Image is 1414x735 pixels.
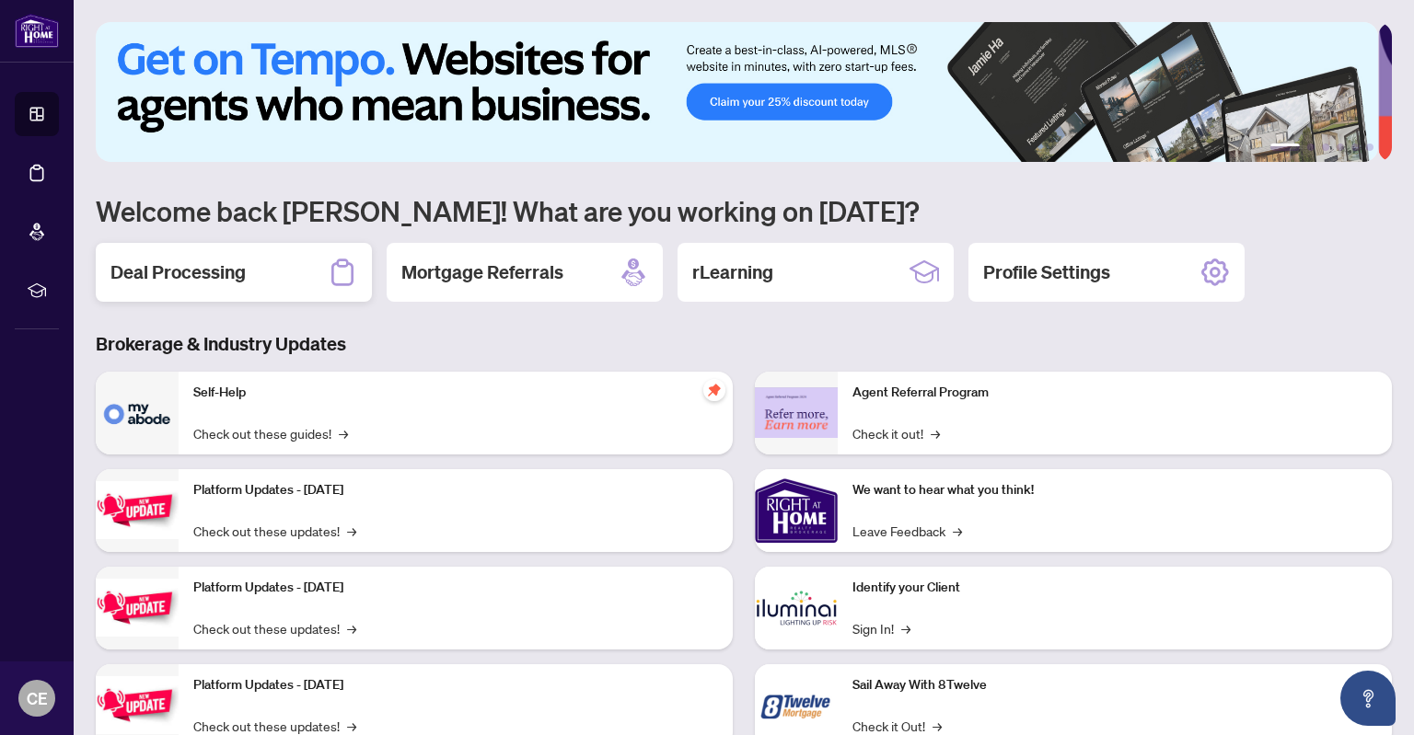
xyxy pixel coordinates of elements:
span: → [339,423,348,443]
button: 1 [1270,144,1300,151]
img: Platform Updates - June 23, 2025 [96,676,179,734]
a: Sign In!→ [852,618,910,638]
span: pushpin [703,379,725,401]
a: Check out these updates!→ [193,521,356,541]
p: Sail Away With 8Twelve [852,675,1377,695]
img: Platform Updates - July 21, 2025 [96,481,179,539]
h2: Deal Processing [110,259,246,285]
a: Check it out!→ [852,423,940,443]
p: Agent Referral Program [852,383,1377,403]
img: Agent Referral Program [755,387,838,438]
p: Platform Updates - [DATE] [193,578,718,598]
a: Check out these updates!→ [193,618,356,638]
img: Slide 0 [96,22,1378,162]
h2: Profile Settings [983,259,1110,285]
span: → [347,521,356,541]
img: logo [15,14,59,48]
span: → [901,618,910,638]
img: We want to hear what you think! [755,469,838,552]
button: 2 [1307,144,1315,151]
span: → [931,423,940,443]
button: 3 [1322,144,1329,151]
button: Open asap [1340,671,1396,726]
a: Leave Feedback→ [852,521,962,541]
h2: Mortgage Referrals [401,259,563,285]
button: 4 [1337,144,1344,151]
p: Platform Updates - [DATE] [193,480,718,500]
p: Platform Updates - [DATE] [193,675,718,695]
span: → [347,618,356,638]
span: → [953,521,962,541]
h2: rLearning [692,259,773,285]
button: 6 [1366,144,1373,151]
button: 5 [1351,144,1359,151]
h1: Welcome back [PERSON_NAME]! What are you working on [DATE]? [96,193,1392,228]
img: Self-Help [96,372,179,454]
a: Check out these guides!→ [193,423,348,443]
p: We want to hear what you think! [852,480,1377,500]
img: Platform Updates - July 8, 2025 [96,579,179,637]
img: Identify your Client [755,567,838,649]
h3: Brokerage & Industry Updates [96,331,1392,357]
p: Identify your Client [852,578,1377,598]
span: CE [27,685,48,711]
p: Self-Help [193,383,718,403]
